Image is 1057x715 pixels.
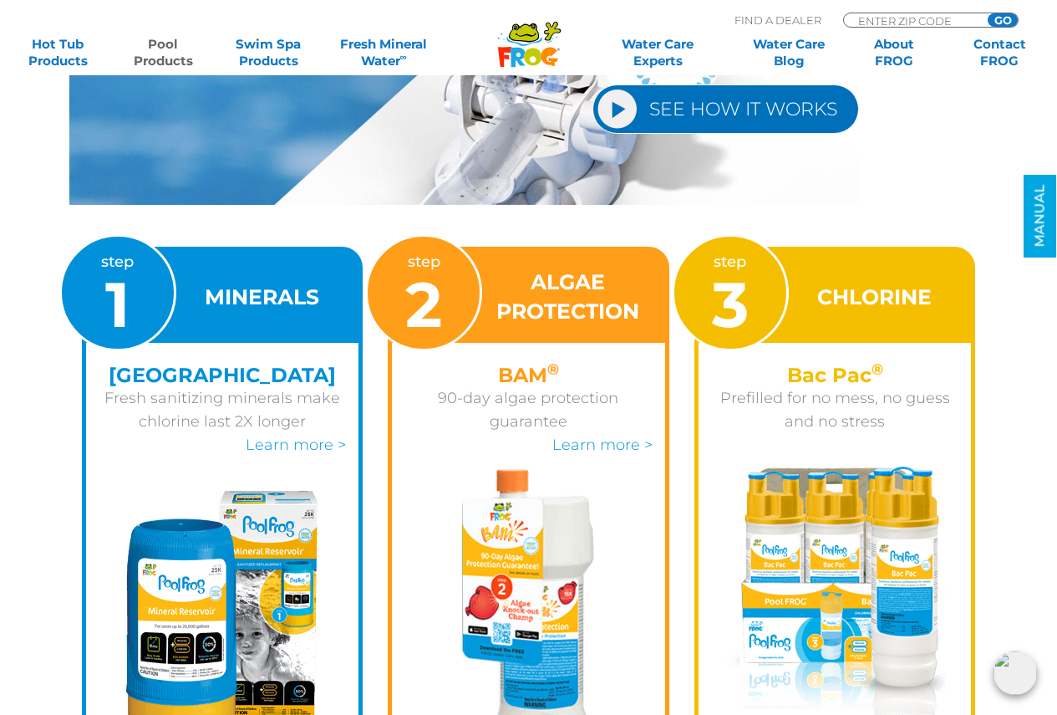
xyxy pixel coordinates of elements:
a: Hot TubProducts [17,36,99,69]
a: Water CareExperts [592,36,724,69]
a: Learn more > [552,436,653,454]
a: AboutFROG [853,36,935,69]
a: ContactFROG [958,36,1040,69]
a: SEE HOW IT WORKS [592,84,859,134]
span: 2 [405,266,442,343]
a: Learn more > [246,436,346,454]
a: Water CareBlog [748,36,830,69]
input: Zip Code Form [856,13,969,28]
span: 1 [105,266,130,343]
p: step [405,250,442,336]
a: PoolProducts [122,36,204,69]
p: step [101,250,134,336]
h3: ALGAE PROTECTION [492,268,644,326]
h3: CHLORINE [817,283,932,312]
h4: BAM [404,364,653,386]
a: MANUAL [1024,175,1056,258]
img: openIcon [993,651,1037,695]
p: Prefilled for no mess, no guess and no stress [711,386,959,433]
p: Find A Dealer [734,13,821,28]
sup: ® [547,360,559,379]
a: Fresh MineralWater∞ [333,36,435,69]
h4: [GEOGRAPHIC_DATA] [99,364,347,386]
h3: MINERALS [205,283,319,312]
h4: Bac Pac [711,364,959,386]
p: Fresh sanitizing minerals make chlorine last 2X longer [99,386,347,433]
sup: ∞ [400,51,407,63]
a: Swim SpaProducts [227,36,309,69]
sup: ® [872,360,883,379]
input: GO [988,13,1018,27]
p: 90-day algae protection guarantee [404,386,653,433]
p: step [712,250,749,336]
span: 3 [712,266,749,343]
